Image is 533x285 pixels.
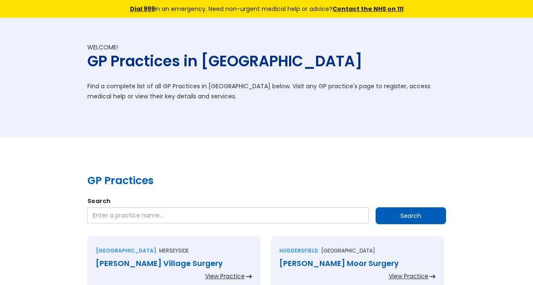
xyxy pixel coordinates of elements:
[87,43,446,52] div: Welcome!
[87,197,446,205] label: Search
[87,207,369,223] input: Enter a practice name…
[333,5,403,13] a: Contact the NHS on 111
[279,247,318,255] div: Huddersfield
[87,173,446,188] h2: GP Practices
[389,272,428,280] div: View Practice
[376,207,446,224] input: Search
[279,259,436,268] div: [PERSON_NAME] Moor Surgery
[73,4,461,14] div: in an emergency. Need non-urgent medical help or advice?
[130,5,155,13] a: Dial 999
[87,52,446,71] h1: GP Practices in [GEOGRAPHIC_DATA]
[205,272,245,280] div: View Practice
[87,81,446,101] p: Find a complete list of all GP Practices in [GEOGRAPHIC_DATA] below. Visit any GP practice's page...
[96,247,156,255] div: [GEOGRAPHIC_DATA]
[159,247,189,255] p: Merseyside
[96,259,252,268] div: [PERSON_NAME] Village Surgery
[321,247,375,255] p: [GEOGRAPHIC_DATA]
